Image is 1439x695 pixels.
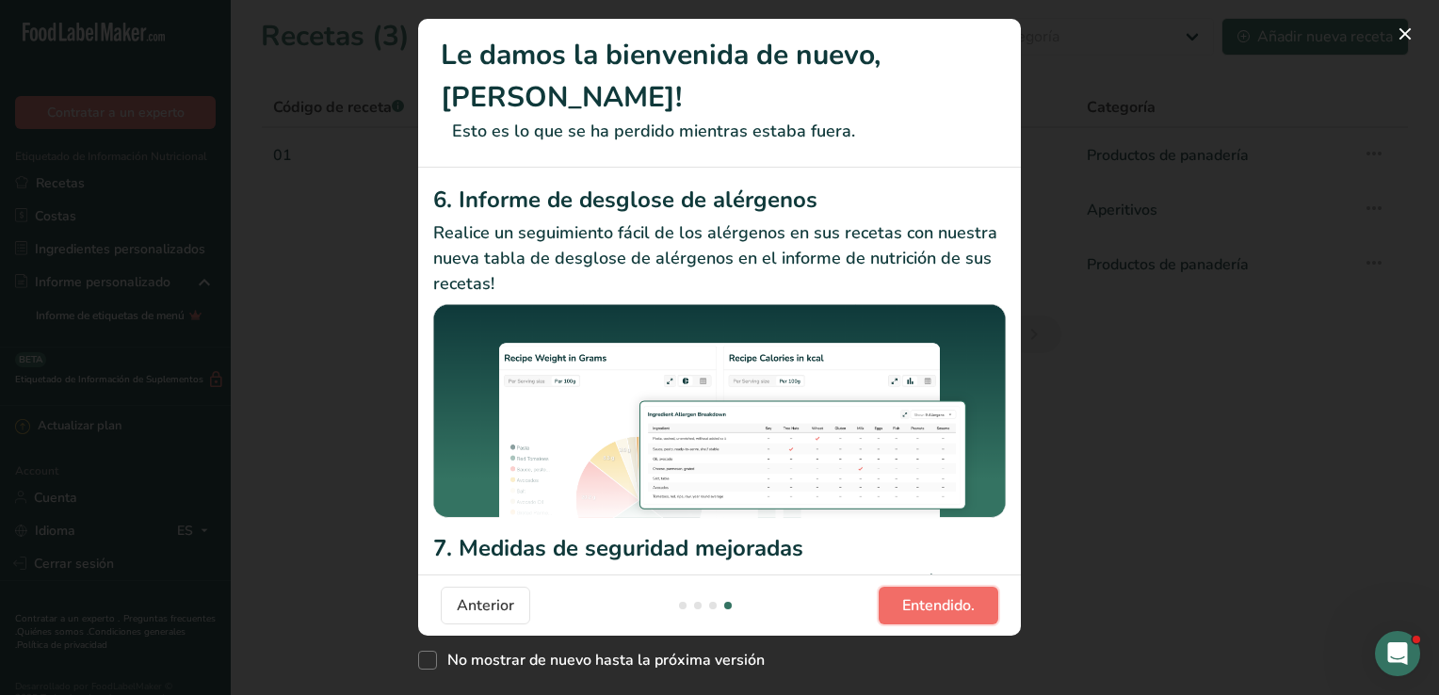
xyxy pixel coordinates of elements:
[433,569,1006,671] p: Hemos mejorado las medidas de seguridad de nuestra aplicación para brindar una mejor protección a...
[441,119,998,144] p: Esto es lo que se ha perdido mientras estaba fuera.
[457,594,514,617] span: Anterior
[902,594,975,617] span: Entendido.
[433,304,1006,525] img: Informe de desglose de alérgenos
[879,587,998,624] button: Entendido.
[441,34,998,119] h1: Le damos la bienvenida de nuevo, [PERSON_NAME]!
[437,651,765,670] span: No mostrar de nuevo hasta la próxima versión
[433,220,1006,297] p: Realice un seguimiento fácil de los alérgenos en sus recetas con nuestra nueva tabla de desglose ...
[1375,631,1420,676] iframe: Intercom live chat
[433,183,1006,217] h2: 6. Informe de desglose de alérgenos
[433,531,1006,565] h2: 7. Medidas de seguridad mejoradas
[441,587,530,624] button: Anterior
